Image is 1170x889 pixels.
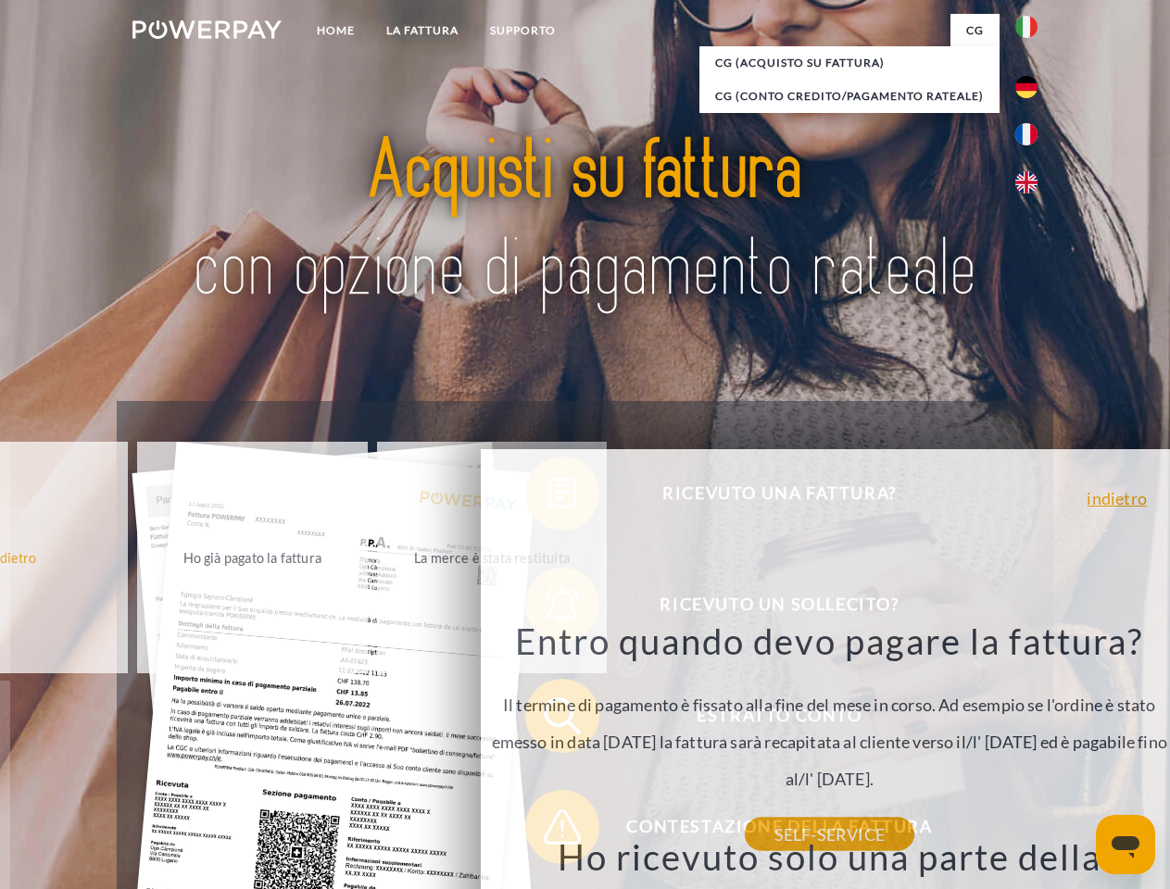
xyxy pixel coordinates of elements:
a: indietro [1087,490,1146,507]
div: Il termine di pagamento è fissato alla fine del mese in corso. Ad esempio se l'ordine è stato eme... [491,619,1167,834]
iframe: Pulsante per aprire la finestra di messaggistica [1096,815,1155,874]
img: it [1015,16,1038,38]
img: logo-powerpay-white.svg [132,20,282,39]
div: La merce è stata restituita [388,545,597,570]
img: en [1015,171,1038,194]
div: Ho già pagato la fattura [148,545,357,570]
a: Home [301,14,371,47]
img: fr [1015,123,1038,145]
a: CG [950,14,1000,47]
a: CG (Conto Credito/Pagamento rateale) [699,80,1000,113]
a: CG (Acquisto su fattura) [699,46,1000,80]
img: de [1015,76,1038,98]
a: Supporto [474,14,572,47]
h3: Entro quando devo pagare la fattura? [491,619,1167,663]
a: SELF-SERVICE [745,818,914,851]
a: LA FATTURA [371,14,474,47]
img: title-powerpay_it.svg [177,89,993,355]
